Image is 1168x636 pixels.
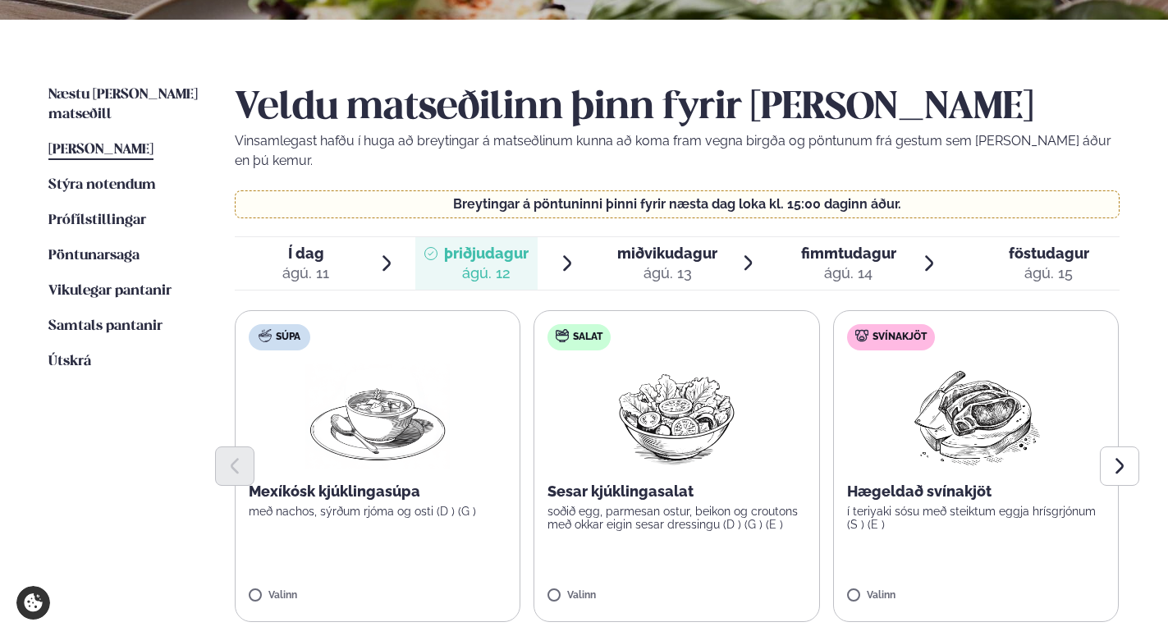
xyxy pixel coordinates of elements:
a: Stýra notendum [48,176,156,195]
a: Pöntunarsaga [48,246,140,266]
div: ágú. 12 [444,263,529,283]
span: Svínakjöt [873,331,927,344]
span: Prófílstillingar [48,213,146,227]
h2: Veldu matseðilinn þinn fyrir [PERSON_NAME] [235,85,1120,131]
img: Salad.png [604,364,749,469]
span: þriðjudagur [444,245,529,262]
img: Pork-Meat.png [903,364,1048,469]
button: Previous slide [215,446,254,486]
p: Breytingar á pöntuninni þinni fyrir næsta dag loka kl. 15:00 daginn áður. [252,198,1103,211]
a: Prófílstillingar [48,211,146,231]
img: salad.svg [556,329,569,342]
a: Útskrá [48,352,91,372]
a: Næstu [PERSON_NAME] matseðill [48,85,202,125]
img: pork.svg [855,329,868,342]
div: ágú. 11 [282,263,329,283]
span: Útskrá [48,355,91,368]
span: Salat [573,331,602,344]
div: ágú. 13 [617,263,717,283]
a: Samtals pantanir [48,317,163,336]
span: Samtals pantanir [48,319,163,333]
a: Vikulegar pantanir [48,281,172,301]
p: Hægeldað svínakjöt [847,482,1105,501]
span: Stýra notendum [48,178,156,192]
span: [PERSON_NAME] [48,143,153,157]
p: soðið egg, parmesan ostur, beikon og croutons með okkar eigin sesar dressingu (D ) (G ) (E ) [547,505,805,531]
span: miðvikudagur [617,245,717,262]
div: ágú. 14 [801,263,896,283]
a: [PERSON_NAME] [48,140,153,160]
span: Í dag [282,244,329,263]
span: Vikulegar pantanir [48,284,172,298]
button: Next slide [1100,446,1139,486]
div: ágú. 15 [1009,263,1089,283]
p: Sesar kjúklingasalat [547,482,805,501]
p: Mexíkósk kjúklingasúpa [249,482,506,501]
img: Soup.png [305,364,450,469]
img: soup.svg [259,329,272,342]
p: með nachos, sýrðum rjóma og osti (D ) (G ) [249,505,506,518]
span: fimmtudagur [801,245,896,262]
a: Cookie settings [16,586,50,620]
p: Vinsamlegast hafðu í huga að breytingar á matseðlinum kunna að koma fram vegna birgða og pöntunum... [235,131,1120,171]
p: í teriyaki sósu með steiktum eggja hrísgrjónum (S ) (E ) [847,505,1105,531]
span: föstudagur [1009,245,1089,262]
span: Súpa [276,331,300,344]
span: Pöntunarsaga [48,249,140,263]
span: Næstu [PERSON_NAME] matseðill [48,88,198,121]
